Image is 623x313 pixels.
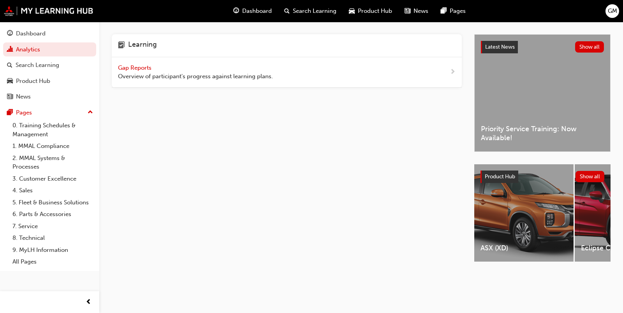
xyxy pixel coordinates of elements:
a: 6. Parts & Accessories [9,208,96,220]
span: up-icon [88,107,93,118]
a: Latest NewsShow all [481,41,604,53]
span: Gap Reports [118,64,153,71]
div: Pages [16,108,32,117]
span: Overview of participant's progress against learning plans. [118,72,273,81]
button: DashboardAnalyticsSearch LearningProduct HubNews [3,25,96,106]
div: Product Hub [16,77,50,86]
h4: Learning [128,40,157,51]
span: ASX (XD) [480,244,567,253]
a: search-iconSearch Learning [278,3,343,19]
button: Show all [575,41,604,53]
span: Search Learning [293,7,336,16]
button: Show all [575,171,605,182]
a: 0. Training Schedules & Management [9,120,96,140]
span: news-icon [7,93,13,100]
span: car-icon [349,6,355,16]
a: Gap Reports Overview of participant's progress against learning plans.next-icon [112,57,462,88]
a: ASX (XD) [474,164,574,262]
a: 4. Sales [9,185,96,197]
button: Pages [3,106,96,120]
div: Dashboard [16,29,46,38]
span: guage-icon [7,30,13,37]
div: News [16,92,31,101]
span: next-icon [450,67,456,77]
a: All Pages [9,256,96,268]
div: Search Learning [16,61,59,70]
a: news-iconNews [398,3,435,19]
span: News [414,7,428,16]
span: car-icon [7,78,13,85]
span: Product Hub [358,7,392,16]
a: Analytics [3,42,96,57]
a: Dashboard [3,26,96,41]
span: GM [608,7,617,16]
span: Latest News [485,44,515,50]
button: GM [605,4,619,18]
span: news-icon [405,6,410,16]
span: pages-icon [441,6,447,16]
a: News [3,90,96,104]
a: 9. MyLH Information [9,244,96,256]
span: search-icon [7,62,12,69]
span: Pages [450,7,466,16]
a: Latest NewsShow allPriority Service Training: Now Available! [474,34,611,152]
a: car-iconProduct Hub [343,3,398,19]
a: Product Hub [3,74,96,88]
span: prev-icon [86,297,92,307]
a: Product HubShow all [480,171,604,183]
a: guage-iconDashboard [227,3,278,19]
span: pages-icon [7,109,13,116]
span: Priority Service Training: Now Available! [481,125,604,142]
a: 1. MMAL Compliance [9,140,96,152]
a: Search Learning [3,58,96,72]
span: guage-icon [233,6,239,16]
span: chart-icon [7,46,13,53]
span: Product Hub [485,173,515,180]
a: pages-iconPages [435,3,472,19]
a: 3. Customer Excellence [9,173,96,185]
a: 7. Service [9,220,96,232]
img: mmal [4,6,93,16]
a: 2. MMAL Systems & Processes [9,152,96,173]
a: 8. Technical [9,232,96,244]
span: learning-icon [118,40,125,51]
span: search-icon [284,6,290,16]
a: 5. Fleet & Business Solutions [9,197,96,209]
span: Dashboard [242,7,272,16]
